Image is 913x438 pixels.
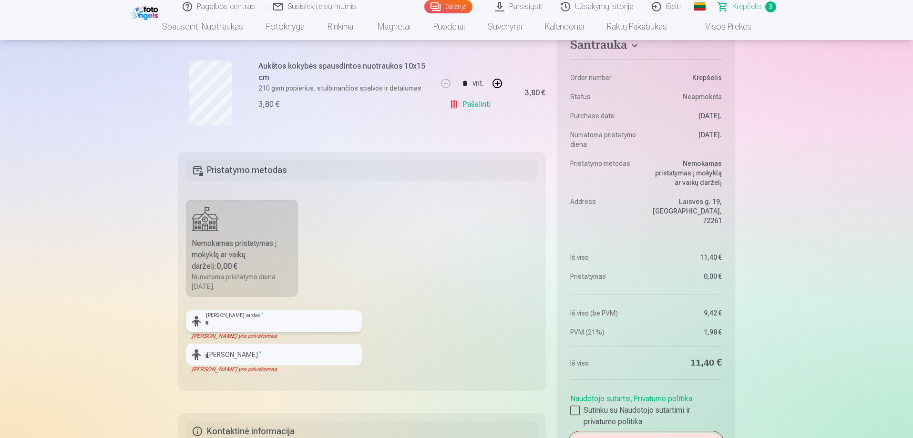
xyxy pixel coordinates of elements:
[476,13,533,40] a: Suvenyrai
[651,73,722,82] dd: Krepšelis
[651,159,722,187] dd: Nemokamas pristatymas į mokyklą ar vaikų darželį
[258,61,431,83] h6: Aukštos kokybės spausdintos nuotraukos 10x15 cm
[258,83,431,93] p: 210 gsm popierius, stulbinančios spalvos ir detalumas
[570,405,721,428] label: Sutinku su Naudotojo sutartimi ir privatumo politika
[192,238,293,272] div: Nemokamas pristatymas į mokyklą ar vaikų darželį :
[651,272,722,281] dd: 0,00 €
[216,262,237,271] b: 0,00 €
[570,92,641,102] dt: Status
[570,197,641,225] dt: Address
[533,13,595,40] a: Kalendoriai
[186,160,538,181] h5: Pristatymo metodas
[570,38,721,55] button: Santrauka
[449,95,494,114] a: Pašalinti
[151,13,255,40] a: Spausdinti nuotraukas
[651,111,722,121] dd: [DATE].
[472,72,484,95] div: vnt.
[732,1,761,12] span: Krepšelis
[651,130,722,149] dd: [DATE].
[651,253,722,262] dd: 11,40 €
[422,13,476,40] a: Puodeliai
[524,90,545,96] div: 3,80 €
[570,357,641,370] dt: Iš viso
[255,13,316,40] a: Fotoknyga
[570,327,641,337] dt: PVM (21%)
[186,332,362,340] div: [PERSON_NAME] yra privalomas
[765,1,776,12] span: 3
[570,130,641,149] dt: Numatoma pristatymo diena
[651,308,722,318] dd: 9,42 €
[186,366,362,373] div: [PERSON_NAME] yra privalomas
[570,389,721,428] div: ,
[366,13,422,40] a: Magnetai
[570,253,641,262] dt: Iš viso
[651,197,722,225] dd: Laisvės g. 19, [GEOGRAPHIC_DATA], 72261
[192,272,293,291] div: Numatoma pristatymo diena [DATE].
[258,99,279,110] div: 3,80 €
[570,111,641,121] dt: Purchase date
[570,308,641,318] dt: Iš viso (be PVM)
[132,4,161,20] img: /fa2
[678,13,763,40] a: Visos prekės
[570,394,631,403] a: Naudotojo sutartis
[316,13,366,40] a: Rinkiniai
[633,394,692,403] a: Privatumo politika
[683,92,722,102] span: Neapmokėta
[651,327,722,337] dd: 1,98 €
[570,272,641,281] dt: Pristatymas
[570,159,641,187] dt: Pristatymo metodas
[570,73,641,82] dt: Order number
[595,13,678,40] a: Raktų pakabukas
[651,357,722,370] dd: 11,40 €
